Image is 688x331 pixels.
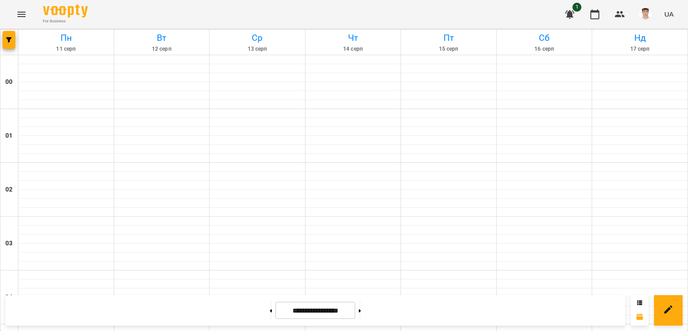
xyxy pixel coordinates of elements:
span: 1 [572,3,581,12]
h6: 01 [5,131,13,141]
h6: 13 серп [211,45,304,53]
h6: 16 серп [498,45,591,53]
h6: 15 серп [402,45,495,53]
h6: Чт [307,31,400,45]
span: UA [664,9,674,19]
h6: 11 серп [20,45,112,53]
h6: 00 [5,77,13,87]
img: Voopty Logo [43,4,88,17]
h6: 17 серп [593,45,686,53]
h6: 02 [5,185,13,195]
img: 8fe045a9c59afd95b04cf3756caf59e6.jpg [639,8,652,21]
h6: 03 [5,239,13,248]
button: UA [661,6,677,22]
h6: Нд [593,31,686,45]
h6: Сб [498,31,591,45]
h6: Пн [20,31,112,45]
h6: 12 серп [116,45,208,53]
button: Menu [11,4,32,25]
h6: Ср [211,31,304,45]
span: For Business [43,18,88,24]
h6: Пт [402,31,495,45]
h6: Вт [116,31,208,45]
h6: 14 серп [307,45,400,53]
